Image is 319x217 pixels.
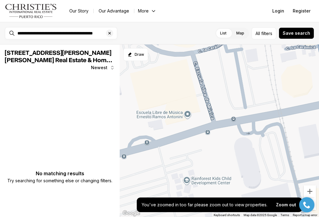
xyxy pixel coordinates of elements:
[123,48,148,61] button: Start drawing
[7,177,112,184] p: Try searching for something else or changing filters.
[256,30,260,37] span: All
[261,30,272,37] span: filters
[64,7,93,15] a: Our Story
[134,7,160,15] button: More
[283,31,310,36] span: Save search
[231,28,249,39] label: Map
[87,62,118,74] button: Newest
[94,7,134,15] a: Our Advantage
[91,65,107,70] span: Newest
[272,9,284,13] span: Login
[244,213,277,217] span: Map data ©2025 Google
[293,9,310,13] span: Register
[106,27,117,39] button: Clear search input
[272,199,300,211] button: Zoom out
[5,4,57,18] img: logo
[215,28,231,39] label: List
[269,5,288,17] button: Login
[289,5,314,17] button: Register
[281,213,289,217] a: Terms (opens in new tab)
[276,202,296,207] p: Zoom out
[252,27,276,39] button: Allfilters
[142,202,267,207] p: You've zoomed in too far please zoom out to view properties.
[304,185,316,197] button: Zoom in
[7,171,112,176] p: No matching results
[279,27,314,39] button: Save search
[293,213,317,217] a: Report a map error
[5,50,113,71] span: [STREET_ADDRESS][PERSON_NAME][PERSON_NAME] Real Estate & Homes for Sale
